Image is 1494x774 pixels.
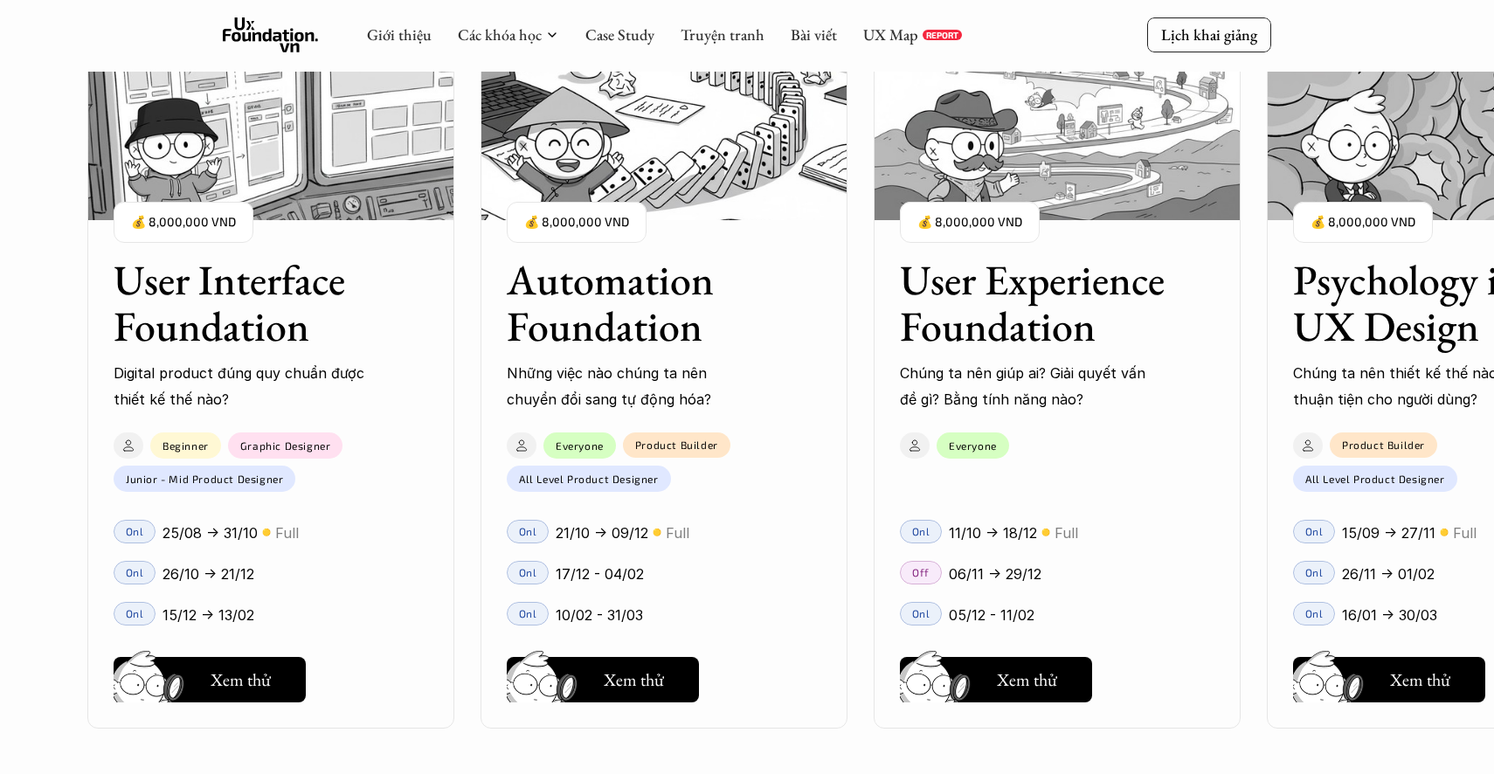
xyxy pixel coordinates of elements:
[1440,526,1449,539] p: 🟡
[519,607,537,619] p: Onl
[923,30,962,40] a: REPORT
[912,566,930,578] p: Off
[126,473,283,485] p: Junior - Mid Product Designer
[1161,24,1257,45] p: Lịch khai giảng
[900,650,1092,702] a: Xem thử
[1342,561,1435,587] p: 26/11 -> 01/02
[507,257,778,349] h3: Automation Foundation
[1311,211,1415,234] p: 💰 8,000,000 VND
[949,520,1037,546] p: 11/10 -> 18/12
[1453,520,1477,546] p: Full
[1147,17,1271,52] a: Lịch khai giảng
[653,526,661,539] p: 🟡
[519,566,537,578] p: Onl
[900,657,1092,702] button: Xem thử
[949,561,1041,587] p: 06/11 -> 29/12
[556,520,648,546] p: 21/10 -> 09/12
[912,525,930,537] p: Onl
[917,211,1022,234] p: 💰 8,000,000 VND
[556,561,644,587] p: 17/12 - 04/02
[262,526,271,539] p: 🟡
[507,360,760,413] p: Những việc nào chúng ta nên chuyển đổi sang tự động hóa?
[524,211,629,234] p: 💰 8,000,000 VND
[458,24,542,45] a: Các khóa học
[163,602,254,628] p: 15/12 -> 13/02
[556,439,604,452] p: Everyone
[114,657,306,702] button: Xem thử
[1041,526,1050,539] p: 🟡
[507,657,699,702] button: Xem thử
[507,650,699,702] a: Xem thử
[131,211,236,234] p: 💰 8,000,000 VND
[1342,439,1425,451] p: Product Builder
[1305,566,1324,578] p: Onl
[949,602,1034,628] p: 05/12 - 11/02
[519,525,537,537] p: Onl
[1305,525,1324,537] p: Onl
[367,24,432,45] a: Giới thiệu
[926,30,958,40] p: REPORT
[1305,607,1324,619] p: Onl
[949,439,997,452] p: Everyone
[1342,520,1435,546] p: 15/09 -> 27/11
[863,24,918,45] a: UX Map
[275,520,299,546] p: Full
[900,257,1171,349] h3: User Experience Foundation
[1293,650,1485,702] a: Xem thử
[1342,602,1437,628] p: 16/01 -> 30/03
[791,24,837,45] a: Bài viết
[635,439,718,451] p: Product Builder
[1305,473,1445,485] p: All Level Product Designer
[114,650,306,702] a: Xem thử
[163,561,254,587] p: 26/10 -> 21/12
[681,24,764,45] a: Truyện tranh
[604,667,664,692] h5: Xem thử
[519,473,659,485] p: All Level Product Designer
[585,24,654,45] a: Case Study
[997,667,1057,692] h5: Xem thử
[666,520,689,546] p: Full
[1293,657,1485,702] button: Xem thử
[211,667,271,692] h5: Xem thử
[240,439,331,452] p: Graphic Designer
[1055,520,1078,546] p: Full
[556,602,643,628] p: 10/02 - 31/03
[163,520,258,546] p: 25/08 -> 31/10
[163,439,209,452] p: Beginner
[1390,667,1450,692] h5: Xem thử
[114,360,367,413] p: Digital product đúng quy chuẩn được thiết kế thế nào?
[900,360,1153,413] p: Chúng ta nên giúp ai? Giải quyết vấn đề gì? Bằng tính năng nào?
[114,257,384,349] h3: User Interface Foundation
[912,607,930,619] p: Onl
